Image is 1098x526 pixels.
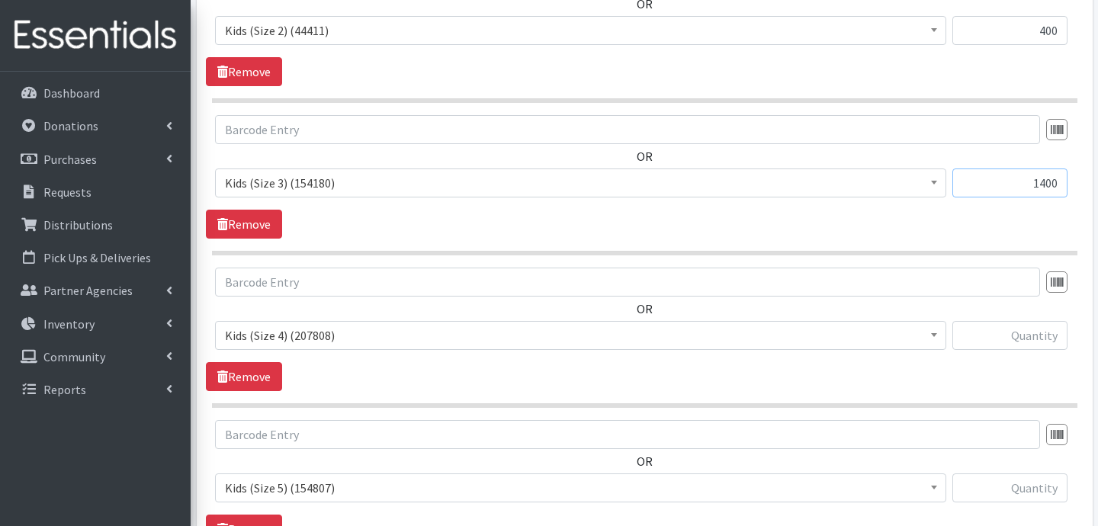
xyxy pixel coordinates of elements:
label: OR [637,147,653,165]
input: Quantity [952,473,1067,502]
span: Kids (Size 2) (44411) [215,16,946,45]
span: Kids (Size 4) (207808) [215,321,946,350]
input: Barcode Entry [215,268,1040,297]
p: Reports [43,382,86,397]
a: Distributions [6,210,185,240]
a: Partner Agencies [6,275,185,306]
p: Community [43,349,105,364]
input: Quantity [952,168,1067,197]
input: Quantity [952,16,1067,45]
input: Barcode Entry [215,420,1040,449]
label: OR [637,452,653,470]
p: Pick Ups & Deliveries [43,250,151,265]
span: Kids (Size 5) (154807) [225,477,936,499]
p: Dashboard [43,85,100,101]
span: Kids (Size 2) (44411) [225,20,936,41]
input: Barcode Entry [215,115,1040,144]
a: Community [6,342,185,372]
a: Remove [206,210,282,239]
a: Inventory [6,309,185,339]
span: Kids (Size 5) (154807) [215,473,946,502]
a: Donations [6,111,185,141]
p: Requests [43,184,91,200]
span: Kids (Size 3) (154180) [225,172,936,194]
p: Purchases [43,152,97,167]
p: Inventory [43,316,95,332]
p: Partner Agencies [43,283,133,298]
label: OR [637,300,653,318]
a: Remove [206,57,282,86]
a: Requests [6,177,185,207]
span: Kids (Size 4) (207808) [225,325,936,346]
a: Remove [206,362,282,391]
a: Reports [6,374,185,405]
input: Quantity [952,321,1067,350]
a: Pick Ups & Deliveries [6,242,185,273]
a: Purchases [6,144,185,175]
p: Distributions [43,217,113,233]
span: Kids (Size 3) (154180) [215,168,946,197]
a: Dashboard [6,78,185,108]
p: Donations [43,118,98,133]
img: HumanEssentials [6,10,185,61]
